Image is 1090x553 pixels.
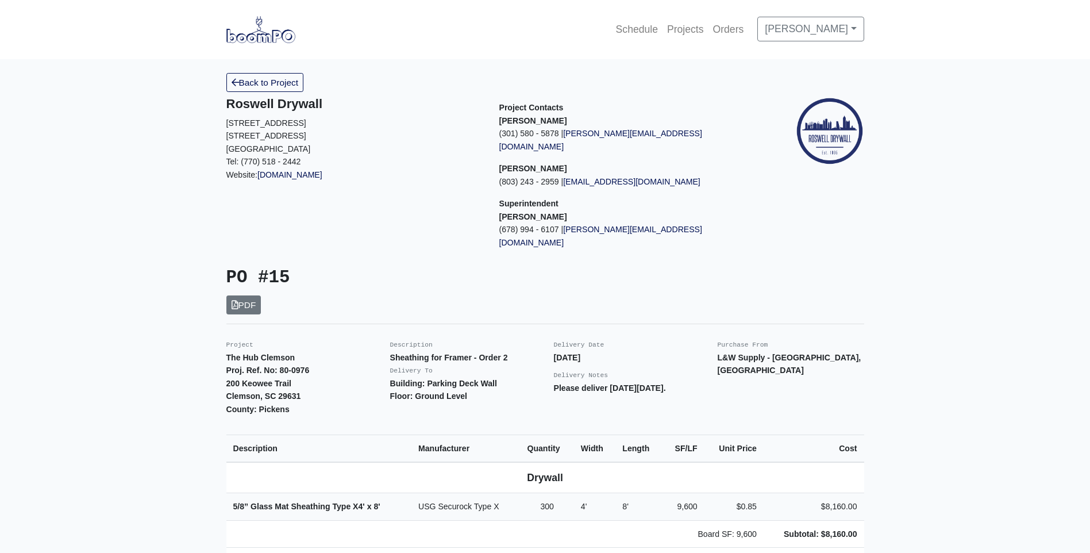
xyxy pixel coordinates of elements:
div: Website: [226,97,482,181]
b: Drywall [527,472,563,483]
small: Description [390,341,433,348]
td: $0.85 [704,493,764,521]
small: Delivery Notes [554,372,608,379]
th: Description [226,435,411,462]
p: (301) 580 - 5878 | [499,127,755,153]
a: Orders [708,17,749,42]
strong: [DATE] [554,353,581,362]
a: [EMAIL_ADDRESS][DOMAIN_NAME] [563,177,700,186]
strong: [PERSON_NAME] [499,212,567,221]
p: L&W Supply - [GEOGRAPHIC_DATA], [GEOGRAPHIC_DATA] [718,351,864,377]
span: 4' [581,502,587,511]
th: Manufacturer [411,435,521,462]
strong: [PERSON_NAME] [499,116,567,125]
a: Projects [663,17,708,42]
a: Back to Project [226,73,304,92]
th: Quantity [520,435,573,462]
p: Tel: (770) 518 - 2442 [226,155,482,168]
th: Length [615,435,663,462]
th: SF/LF [663,435,704,462]
small: Delivery Date [554,341,604,348]
th: Cost [764,435,864,462]
strong: Floor: Ground Level [390,391,468,401]
h3: PO #15 [226,267,537,289]
td: USG Securock Type X [411,493,521,521]
img: boomPO [226,16,295,43]
small: Purchase From [718,341,768,348]
strong: Clemson, SC 29631 [226,391,301,401]
span: x [367,502,372,511]
a: [PERSON_NAME][EMAIL_ADDRESS][DOMAIN_NAME] [499,129,702,151]
span: 8' [622,502,629,511]
p: (803) 243 - 2959 | [499,175,755,189]
th: Unit Price [704,435,764,462]
strong: Please deliver [DATE][DATE]. [554,383,666,393]
a: Schedule [611,17,663,42]
th: Width [574,435,616,462]
strong: 200 Keowee Trail [226,379,291,388]
strong: 5/8” Glass Mat Sheathing Type X [233,502,380,511]
strong: Proj. Ref. No: 80-0976 [226,366,310,375]
strong: Building: Parking Deck Wall [390,379,497,388]
strong: The Hub Clemson [226,353,295,362]
a: PDF [226,295,261,314]
td: 9,600 [663,493,704,521]
strong: Sheathing for Framer - Order 2 [390,353,508,362]
small: Delivery To [390,367,433,374]
a: [PERSON_NAME] [757,17,864,41]
p: [STREET_ADDRESS] [226,129,482,143]
td: $8,160.00 [764,493,864,521]
p: [STREET_ADDRESS] [226,117,482,130]
small: Project [226,341,253,348]
span: 4' [359,502,365,511]
p: [GEOGRAPHIC_DATA] [226,143,482,156]
span: Board SF: 9,600 [698,529,757,539]
h5: Roswell Drywall [226,97,482,112]
td: 300 [520,493,573,521]
a: [DOMAIN_NAME] [257,170,322,179]
strong: [PERSON_NAME] [499,164,567,173]
span: 8' [373,502,380,511]
p: (678) 994 - 6107 | [499,223,755,249]
span: Superintendent [499,199,559,208]
strong: County: Pickens [226,405,290,414]
a: [PERSON_NAME][EMAIL_ADDRESS][DOMAIN_NAME] [499,225,702,247]
td: Subtotal: $8,160.00 [764,520,864,548]
span: Project Contacts [499,103,564,112]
